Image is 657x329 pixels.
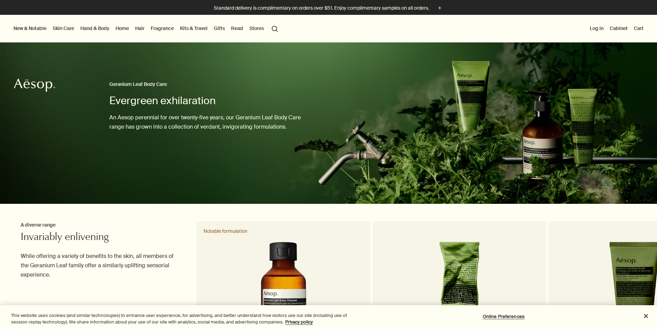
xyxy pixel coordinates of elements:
[12,15,281,42] nav: primary
[230,24,245,33] a: Read
[21,251,181,280] p: While offering a variety of benefits to the skin, all members of the Geranium Leaf family offer a...
[588,15,645,42] nav: supplementary
[179,24,209,33] a: Kits & Travel
[269,22,281,35] button: Open search
[588,24,605,33] button: Log in
[149,24,175,33] a: Fragrance
[12,77,57,96] a: Aesop
[212,24,226,33] a: Gifts
[21,221,181,229] h3: A diverse range
[109,113,301,131] p: An Aesop perennial for over twenty-five years, our Geranium Leaf Body Care range has grown into a...
[482,310,525,323] button: Online Preferences, Opens the preference center dialog
[14,78,55,92] svg: Aesop
[21,231,181,245] h2: Invariably enlivening
[638,309,654,324] button: Close
[608,24,629,33] a: Cabinet
[633,24,645,33] button: Cart
[109,80,301,89] h2: Geranium Leaf Body Care
[12,24,48,33] button: New & Notable
[248,24,265,33] button: Stores
[214,4,444,12] button: Standard delivery is complimentary on orders over $51. Enjoy complimentary samples on all orders.
[109,94,301,108] h1: Evergreen exhilaration
[214,4,429,12] p: Standard delivery is complimentary on orders over $51. Enjoy complimentary samples on all orders.
[11,312,361,326] div: This website uses cookies (and similar technologies) to enhance user experience, for advertising,...
[51,24,76,33] a: Skin Care
[114,24,130,33] a: Home
[79,24,111,33] a: Hand & Body
[134,24,146,33] a: Hair
[285,319,313,325] a: More information about your privacy, opens in a new tab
